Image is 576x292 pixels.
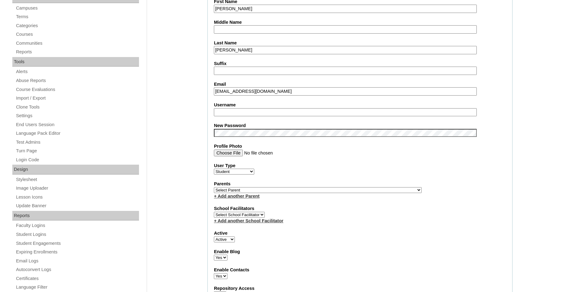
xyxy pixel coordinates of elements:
[214,81,506,88] label: Email
[15,138,139,146] a: Test Admins
[15,222,139,229] a: Faculty Logins
[15,266,139,273] a: Autoconvert Logs
[214,40,506,46] label: Last Name
[12,165,139,175] div: Design
[15,68,139,76] a: Alerts
[15,257,139,265] a: Email Logs
[214,194,259,199] a: + Add another Parent
[15,176,139,183] a: Stylesheet
[214,162,506,169] label: User Type
[15,103,139,111] a: Clone Tools
[214,102,506,108] label: Username
[214,60,506,67] label: Suffix
[15,147,139,155] a: Turn Page
[15,112,139,120] a: Settings
[15,48,139,56] a: Reports
[15,275,139,282] a: Certificates
[15,94,139,102] a: Import / Export
[15,156,139,164] a: Login Code
[214,267,506,273] label: Enable Contacts
[214,285,506,292] label: Repository Access
[214,249,506,255] label: Enable Blog
[15,121,139,129] a: End Users Session
[15,193,139,201] a: Lesson Icons
[12,211,139,221] div: Reports
[15,31,139,38] a: Courses
[214,181,506,187] label: Parents
[15,86,139,93] a: Course Evaluations
[214,122,506,129] label: New Password
[12,57,139,67] div: Tools
[214,143,506,150] label: Profile Photo
[15,202,139,210] a: Update Banner
[15,39,139,47] a: Communities
[15,13,139,21] a: Terms
[214,230,506,236] label: Active
[15,248,139,256] a: Expiring Enrollments
[15,283,139,291] a: Language Filter
[214,19,506,26] label: Middle Name
[214,205,506,212] label: School Facilitators
[15,184,139,192] a: Image Uploader
[15,231,139,238] a: Student Logins
[15,22,139,30] a: Categories
[214,218,283,223] a: + Add another School Facilitator
[15,4,139,12] a: Campuses
[15,130,139,137] a: Language Pack Editor
[15,240,139,247] a: Student Engagements
[15,77,139,84] a: Abuse Reports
